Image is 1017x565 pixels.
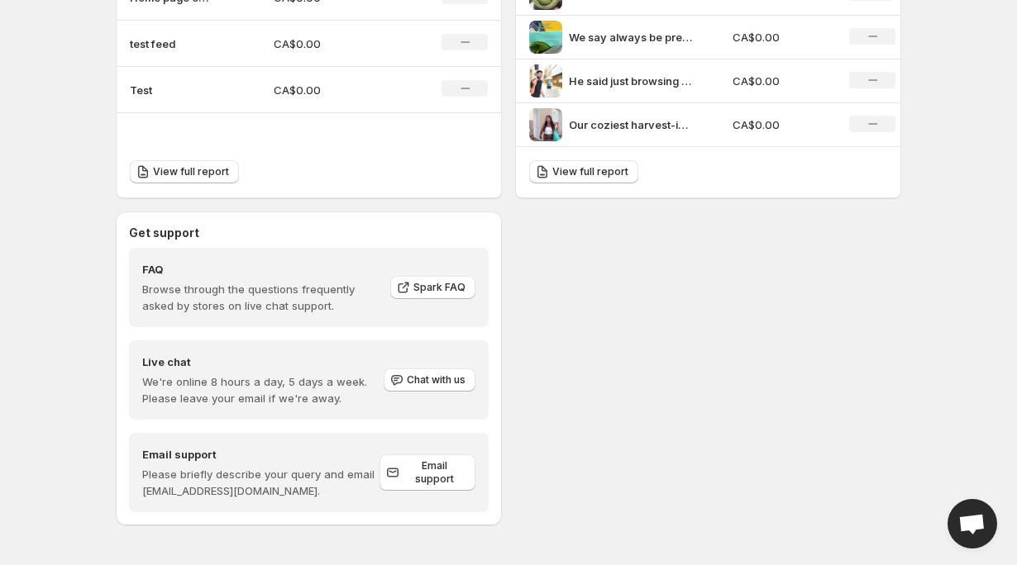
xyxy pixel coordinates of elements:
img: Our coziest harvest-inspired flavours are back ready to be sipped with a good book a support blan... [529,108,562,141]
span: Spark FAQ [413,281,466,294]
a: Spark FAQ [390,276,475,299]
span: Email support [403,459,466,486]
p: CA$0.00 [274,82,391,98]
span: View full report [153,165,229,178]
p: CA$0.00 [733,29,830,45]
span: View full report [552,165,628,178]
a: Email support [380,454,475,491]
p: We're online 8 hours a day, 5 days a week. Please leave your email if we're away. [142,373,382,406]
a: View full report [529,160,638,183]
div: Open chat [948,499,997,548]
p: CA$0.00 [274,36,391,52]
p: test feed [130,36,212,52]
p: Test [130,82,212,98]
p: CA$0.00 [733,73,830,89]
h4: Email support [142,446,380,463]
h4: FAQ [142,261,379,278]
span: Chat with us [407,373,466,387]
a: View full report [130,160,239,183]
p: Browse through the questions frequently asked by stores on live chat support. [142,281,379,314]
h4: Live chat [142,354,382,370]
p: He said just browsing then turned it into a full-on fashion show oa4_ [569,73,693,89]
p: CA$0.00 [733,116,830,133]
p: Our coziest harvest-inspired flavours are back ready to be sipped with a good book a support blan... [569,116,693,133]
h3: Get support [129,225,199,241]
p: Please briefly describe your query and email [EMAIL_ADDRESS][DOMAIN_NAME]. [142,466,380,499]
button: Chat with us [384,368,475,392]
img: He said just browsing then turned it into a full-on fashion show oa4_ [529,64,562,97]
p: We say always be prepared Mieux vaut toujours tre bien prpars [569,29,693,45]
img: We say always be prepared Mieux vaut toujours tre bien prpars [529,21,562,54]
